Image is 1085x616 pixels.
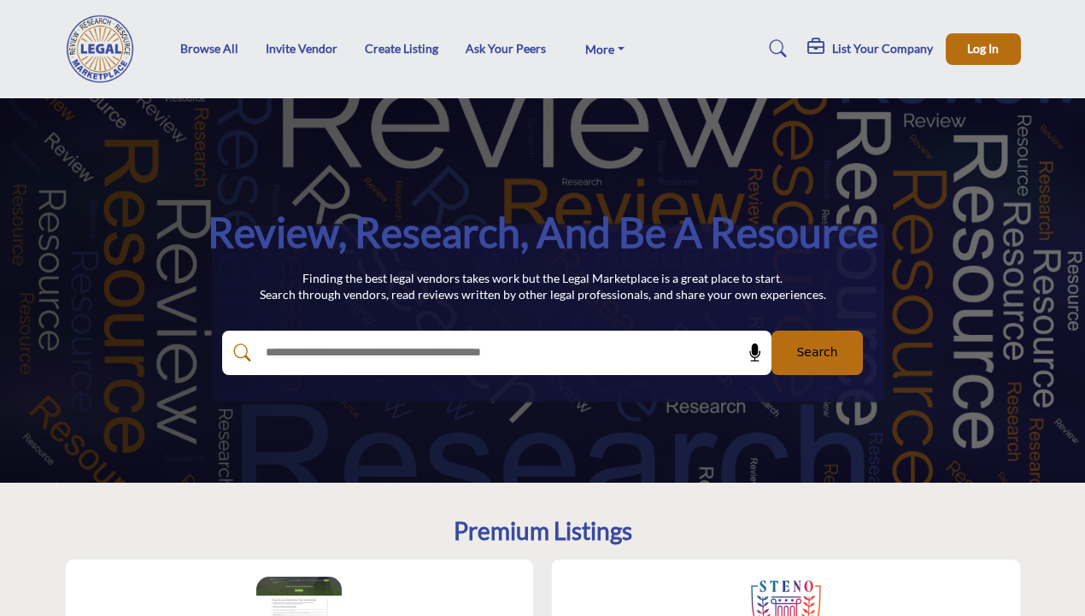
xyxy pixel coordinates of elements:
[771,331,863,375] button: Search
[365,41,438,56] a: Create Listing
[967,41,999,56] span: Log In
[260,286,826,303] p: Search through vendors, read reviews written by other legal professionals, and share your own exp...
[946,33,1021,65] button: Log In
[753,35,798,62] a: Search
[832,41,933,56] h5: List Your Company
[796,343,837,361] span: Search
[260,270,826,287] p: Finding the best legal vendors takes work but the Legal Marketplace is a great place to start.
[266,41,337,56] a: Invite Vendor
[466,41,546,56] a: Ask Your Peers
[208,206,878,259] h1: Review, Research, and be a Resource
[65,15,145,83] img: Site Logo
[573,37,636,61] a: More
[454,517,632,546] h2: Premium Listings
[807,38,933,59] div: List Your Company
[180,41,238,56] a: Browse All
